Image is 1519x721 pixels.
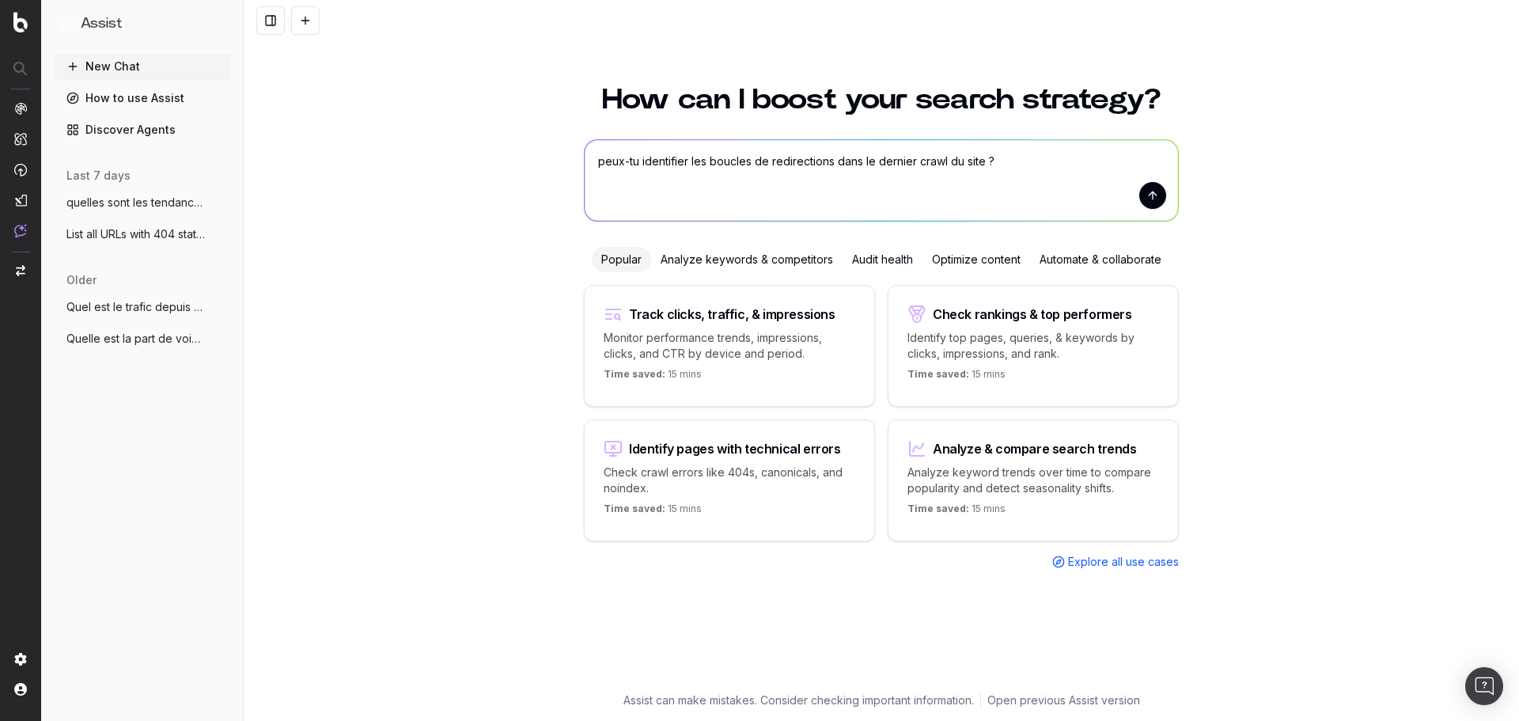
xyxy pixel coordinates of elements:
[14,653,27,666] img: Setting
[66,168,131,184] span: last 7 days
[907,368,1006,387] p: 15 mins
[933,308,1132,321] div: Check rankings & top performers
[987,693,1140,708] a: Open previous Assist version
[1052,554,1179,570] a: Explore all use cases
[592,247,651,272] div: Popular
[54,117,231,142] a: Discover Agents
[907,368,969,380] span: Time saved:
[604,330,855,362] p: Monitor performance trends, impressions, clicks, and CTR by device and period.
[14,683,27,696] img: My account
[13,12,28,32] img: Botify logo
[623,693,974,708] p: Assist can make mistakes. Consider checking important information.
[81,13,122,35] h1: Assist
[604,465,855,496] p: Check crawl errors like 404s, canonicals, and noindex.
[54,190,231,215] button: quelles sont les tendances de trafic SEO
[66,331,206,347] span: Quelle est la part de voix sur Chatgpt d
[14,132,27,146] img: Intelligence
[584,85,1179,114] h1: How can I boost your search strategy?
[651,247,843,272] div: Analyze keywords & competitors
[54,54,231,79] button: New Chat
[1068,554,1179,570] span: Explore all use cases
[54,85,231,111] a: How to use Assist
[922,247,1030,272] div: Optimize content
[14,224,27,237] img: Assist
[585,140,1178,221] textarea: peux-tu identifier les boucles de redirections dans le dernier crawl du site ?
[907,465,1159,496] p: Analyze keyword trends over time to compare popularity and detect seasonality shifts.
[60,13,225,35] button: Assist
[933,442,1137,455] div: Analyze & compare search trends
[54,294,231,320] button: Quel est le trafic depuis OPENAI sur cul
[66,299,206,315] span: Quel est le trafic depuis OPENAI sur cul
[66,272,97,288] span: older
[14,102,27,115] img: Analytics
[16,265,25,276] img: Switch project
[907,330,1159,362] p: Identify top pages, queries, & keywords by clicks, impressions, and rank.
[54,326,231,351] button: Quelle est la part de voix sur Chatgpt d
[1465,667,1503,705] div: Open Intercom Messenger
[66,195,206,211] span: quelles sont les tendances de trafic SEO
[604,503,665,514] span: Time saved:
[604,503,702,522] p: 15 mins
[14,163,27,176] img: Activation
[843,247,922,272] div: Audit health
[66,226,206,242] span: List all URLs with 404 status code from
[629,308,835,321] div: Track clicks, traffic, & impressions
[604,368,665,380] span: Time saved:
[54,222,231,247] button: List all URLs with 404 status code from
[60,16,74,31] img: Assist
[1030,247,1171,272] div: Automate & collaborate
[907,503,969,514] span: Time saved:
[604,368,702,387] p: 15 mins
[629,442,841,455] div: Identify pages with technical errors
[907,503,1006,522] p: 15 mins
[14,194,27,207] img: Studio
